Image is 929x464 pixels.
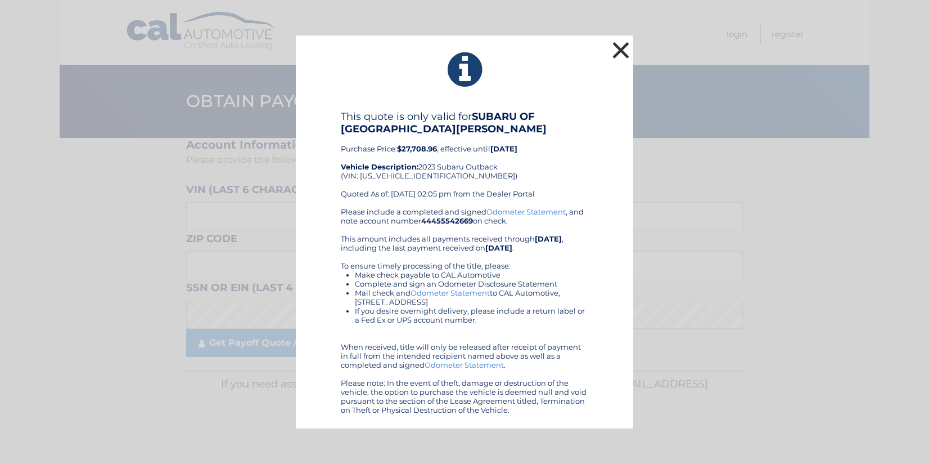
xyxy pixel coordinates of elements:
div: Please include a completed and signed , and note account number on check. This amount includes al... [341,207,588,414]
li: If you desire overnight delivery, please include a return label or a Fed Ex or UPS account number. [355,306,588,324]
div: Purchase Price: , effective until 2023 Subaru Outback (VIN: [US_VEHICLE_IDENTIFICATION_NUMBER]) Q... [341,110,588,207]
b: 44455542669 [421,216,473,225]
b: [DATE] [490,144,517,153]
strong: Vehicle Description: [341,162,418,171]
h4: This quote is only valid for [341,110,588,135]
li: Make check payable to CAL Automotive [355,270,588,279]
li: Complete and sign an Odometer Disclosure Statement [355,279,588,288]
button: × [610,39,632,61]
b: SUBARU OF [GEOGRAPHIC_DATA][PERSON_NAME] [341,110,547,135]
b: [DATE] [485,243,512,252]
a: Odometer Statement [425,360,504,369]
a: Odometer Statement [486,207,566,216]
a: Odometer Statement [411,288,490,297]
li: Mail check and to CAL Automotive, [STREET_ADDRESS] [355,288,588,306]
b: [DATE] [535,234,562,243]
b: $27,708.96 [397,144,437,153]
